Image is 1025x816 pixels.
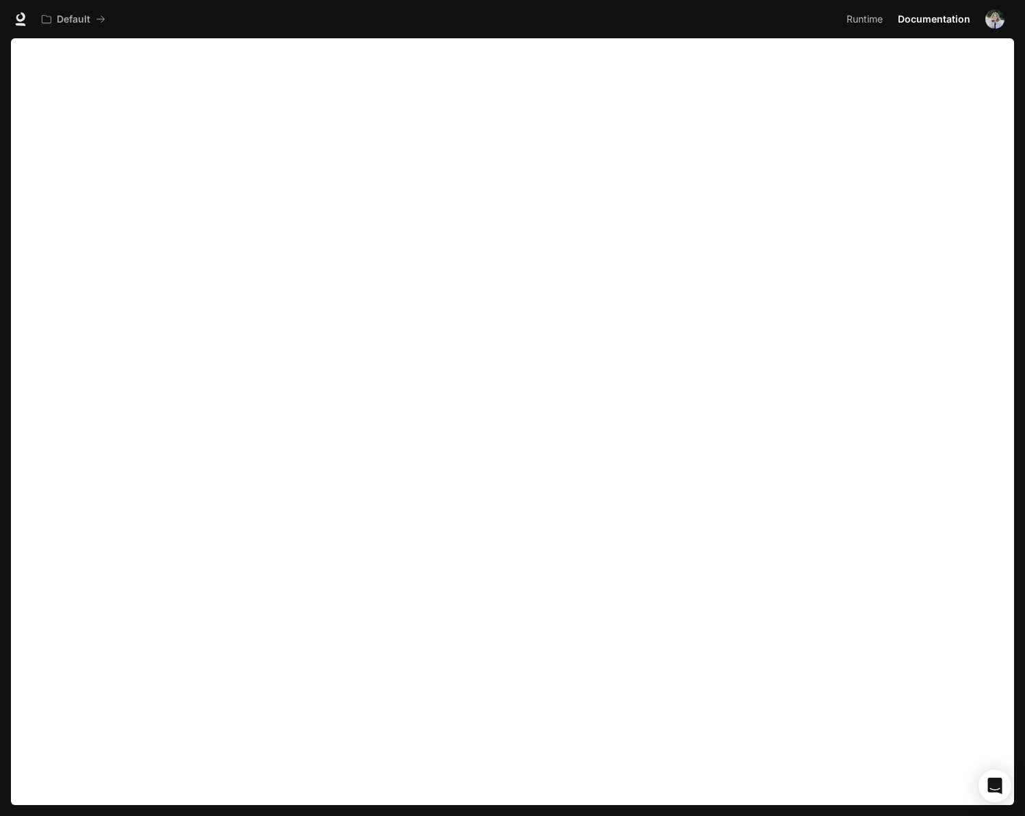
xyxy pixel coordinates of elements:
[981,5,1009,33] button: User avatar
[979,769,1011,802] div: Open Intercom Messenger
[841,5,891,33] a: Runtime
[11,38,1014,816] iframe: Documentation
[898,11,970,28] span: Documentation
[847,11,883,28] span: Runtime
[892,5,976,33] a: Documentation
[36,5,111,33] button: All workspaces
[57,14,90,25] p: Default
[985,10,1004,29] img: User avatar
